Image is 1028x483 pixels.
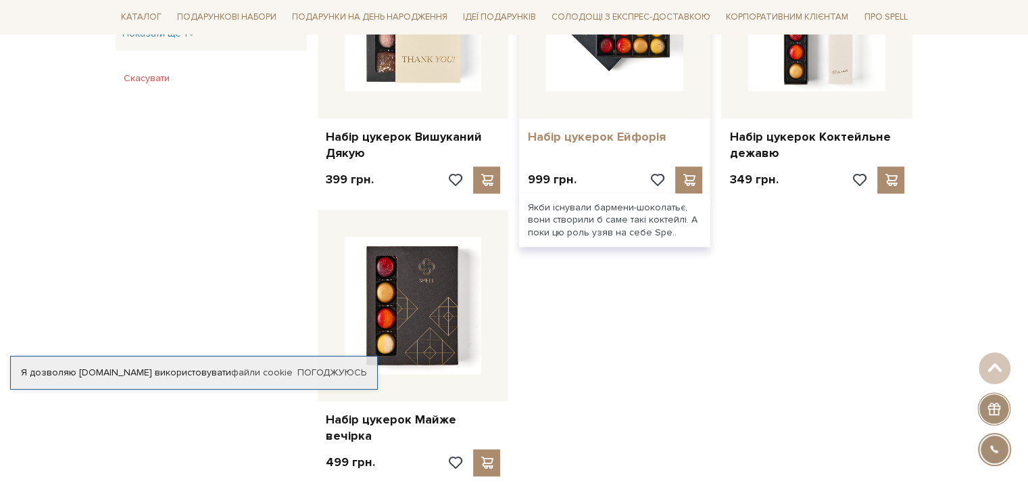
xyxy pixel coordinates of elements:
div: Якби існували бармени-шоколатьє, вони створили б саме такі коктейлі. А поки цю роль узяв на себе ... [519,193,710,247]
a: Про Spell [858,7,912,28]
div: Я дозволяю [DOMAIN_NAME] використовувати [11,367,377,379]
a: Корпоративним клієнтам [720,7,854,28]
a: файли cookie [231,367,293,378]
p: 399 грн. [326,172,374,187]
a: Солодощі з експрес-доставкою [546,5,716,28]
a: Набір цукерок Майже вечірка [326,412,501,444]
a: Подарунки на День народження [287,7,453,28]
p: 499 грн. [326,455,375,470]
a: Погоджуюсь [297,367,366,379]
span: Показати ще 1 [122,28,195,39]
p: 999 грн. [527,172,576,187]
a: Каталог [116,7,167,28]
a: Ідеї подарунків [458,7,541,28]
button: Скасувати [116,68,178,89]
a: Набір цукерок Вишуканий Дякую [326,129,501,161]
a: Набір цукерок Коктейльне дежавю [729,129,904,161]
p: 349 грн. [729,172,778,187]
a: Набір цукерок Ейфорія [527,129,702,145]
a: Подарункові набори [172,7,282,28]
